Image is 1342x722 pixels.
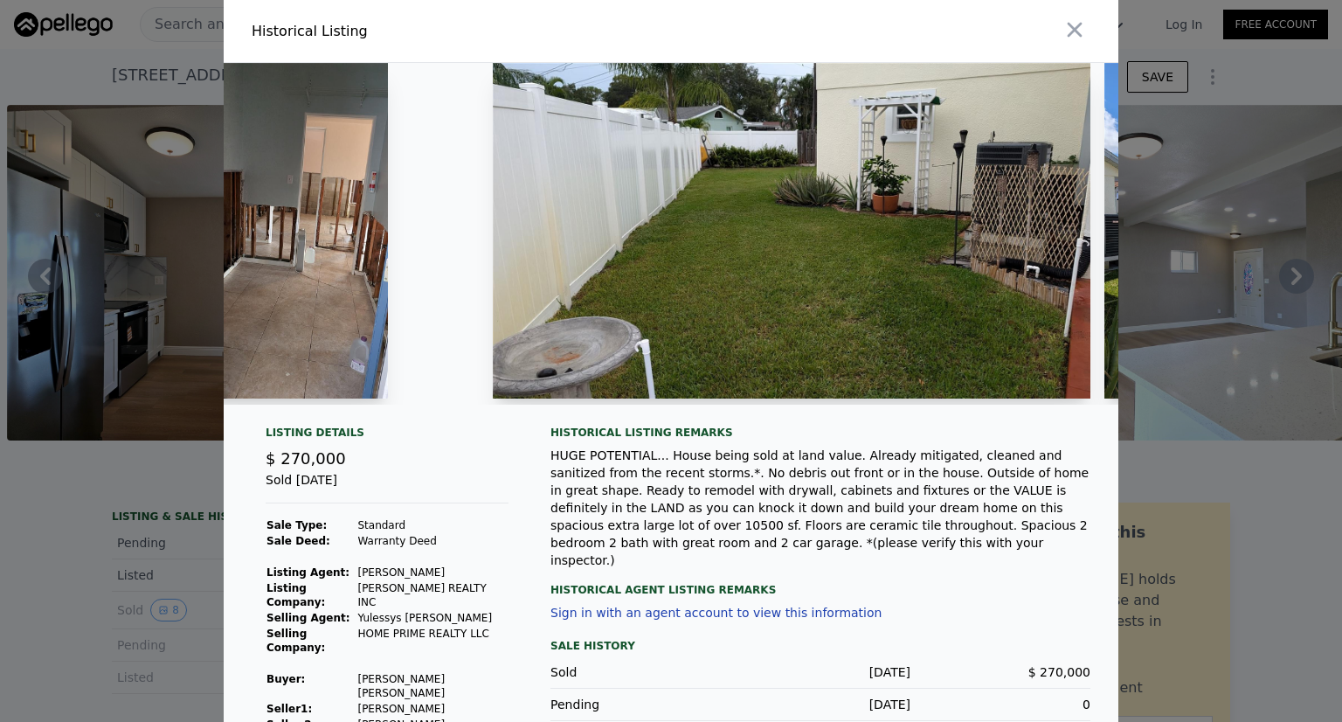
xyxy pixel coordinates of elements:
[356,533,508,549] td: Warranty Deed
[1104,63,1293,399] img: Property Img
[550,696,730,713] div: Pending
[550,606,882,620] button: Sign in with an agent account to view this information
[266,628,325,654] strong: Selling Company:
[356,610,508,626] td: Yulessys [PERSON_NAME]
[252,21,664,42] div: Historical Listing
[266,449,346,468] span: $ 270,000
[266,582,325,608] strong: Listing Company:
[730,663,910,681] div: [DATE]
[1028,665,1090,679] span: $ 270,000
[266,519,327,531] strong: Sale Type:
[266,471,508,503] div: Sold [DATE]
[550,447,1090,569] div: HUGE POTENTIAL... House being sold at land value. Already mitigated, cleaned and sanitized from t...
[266,673,305,685] strong: Buyer :
[356,580,508,610] td: [PERSON_NAME] REALTY INC
[493,63,1090,399] img: Property Img
[550,635,1090,656] div: Sale History
[550,663,730,681] div: Sold
[356,565,508,580] td: [PERSON_NAME]
[550,569,1090,597] div: Historical Agent Listing Remarks
[266,426,508,447] div: Listing Details
[550,426,1090,440] div: Historical Listing remarks
[266,535,330,547] strong: Sale Deed:
[356,701,508,717] td: [PERSON_NAME]
[356,671,508,701] td: [PERSON_NAME] [PERSON_NAME]
[266,566,349,579] strong: Listing Agent:
[356,517,508,533] td: Standard
[356,626,508,656] td: HOME PRIME REALTY LLC
[266,703,312,715] strong: Seller 1 :
[910,696,1090,713] div: 0
[266,612,350,624] strong: Selling Agent:
[730,696,910,713] div: [DATE]
[199,63,388,399] img: Property Img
